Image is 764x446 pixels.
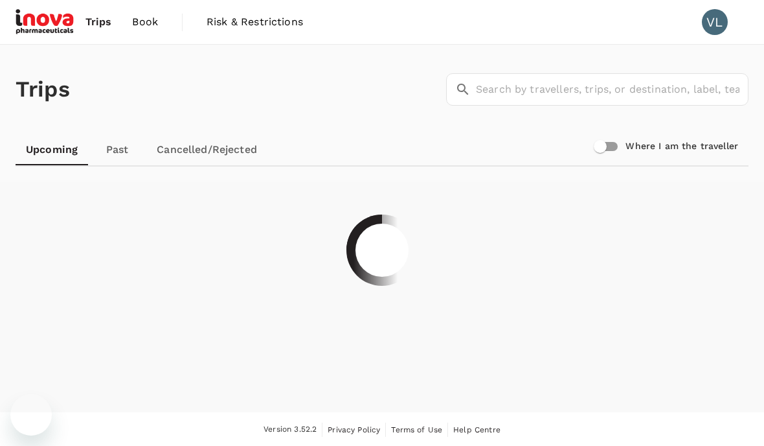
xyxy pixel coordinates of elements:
[207,14,303,30] span: Risk & Restrictions
[16,45,70,134] h1: Trips
[85,14,112,30] span: Trips
[328,425,380,434] span: Privacy Policy
[132,14,158,30] span: Book
[476,73,748,106] input: Search by travellers, trips, or destination, label, team
[702,9,728,35] div: VL
[10,394,52,436] iframe: Button to launch messaging window
[16,8,75,36] img: iNova Pharmaceuticals
[146,134,267,165] a: Cancelled/Rejected
[328,423,380,437] a: Privacy Policy
[453,425,500,434] span: Help Centre
[625,139,738,154] h6: Where I am the traveller
[16,134,88,165] a: Upcoming
[264,423,317,436] span: Version 3.52.2
[88,134,146,165] a: Past
[391,423,442,437] a: Terms of Use
[391,425,442,434] span: Terms of Use
[453,423,500,437] a: Help Centre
